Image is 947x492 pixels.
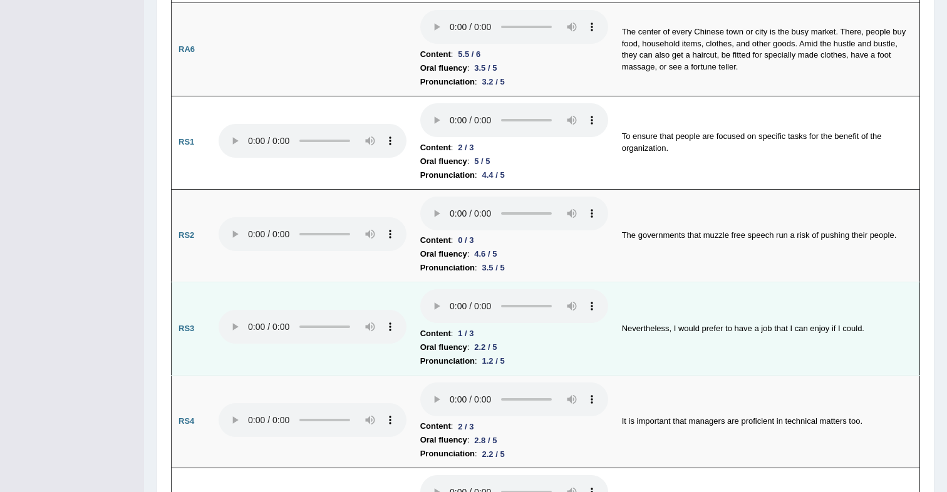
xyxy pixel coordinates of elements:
b: Pronunciation [420,75,475,89]
td: It is important that managers are proficient in technical matters too. [615,375,920,468]
b: Oral fluency [420,247,467,261]
li: : [420,75,608,89]
div: 3.5 / 5 [469,61,502,74]
b: Pronunciation [420,354,475,368]
b: RS1 [179,137,194,146]
div: 1.2 / 5 [477,354,510,367]
b: Content [420,233,451,247]
div: 4.4 / 5 [477,168,510,182]
div: 2 / 3 [453,141,479,154]
b: Content [420,327,451,341]
div: 2.8 / 5 [469,434,502,447]
div: 2.2 / 5 [469,341,502,354]
li: : [420,433,608,447]
div: 3.2 / 5 [477,75,510,88]
b: Oral fluency [420,341,467,354]
b: RS2 [179,230,194,240]
div: 4.6 / 5 [469,247,502,260]
b: Pronunciation [420,447,475,461]
td: To ensure that people are focused on specific tasks for the benefit of the organization. [615,96,920,189]
b: Oral fluency [420,61,467,75]
td: The center of every Chinese town or city is the busy market. There, people buy food, household it... [615,3,920,96]
div: 5.5 / 6 [453,48,485,61]
b: Oral fluency [420,155,467,168]
div: 5 / 5 [469,155,495,168]
div: 3.5 / 5 [477,261,510,274]
li: : [420,447,608,461]
b: RS3 [179,324,194,333]
li: : [420,168,608,182]
li: : [420,141,608,155]
li: : [420,341,608,354]
td: Nevertheless, I would prefer to have a job that I can enjoy if I could. [615,282,920,376]
div: 2.2 / 5 [477,448,510,461]
b: Pronunciation [420,261,475,275]
b: Content [420,48,451,61]
b: RA6 [179,44,195,54]
b: Content [420,141,451,155]
td: The governments that muzzle free speech run a risk of pushing their people. [615,189,920,282]
b: Pronunciation [420,168,475,182]
li: : [420,61,608,75]
b: Content [420,419,451,433]
li: : [420,233,608,247]
div: 0 / 3 [453,233,479,247]
li: : [420,261,608,275]
li: : [420,327,608,341]
li: : [420,419,608,433]
b: RS4 [179,416,194,426]
div: 2 / 3 [453,420,479,433]
li: : [420,354,608,368]
b: Oral fluency [420,433,467,447]
li: : [420,247,608,261]
li: : [420,48,608,61]
li: : [420,155,608,168]
div: 1 / 3 [453,327,479,340]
